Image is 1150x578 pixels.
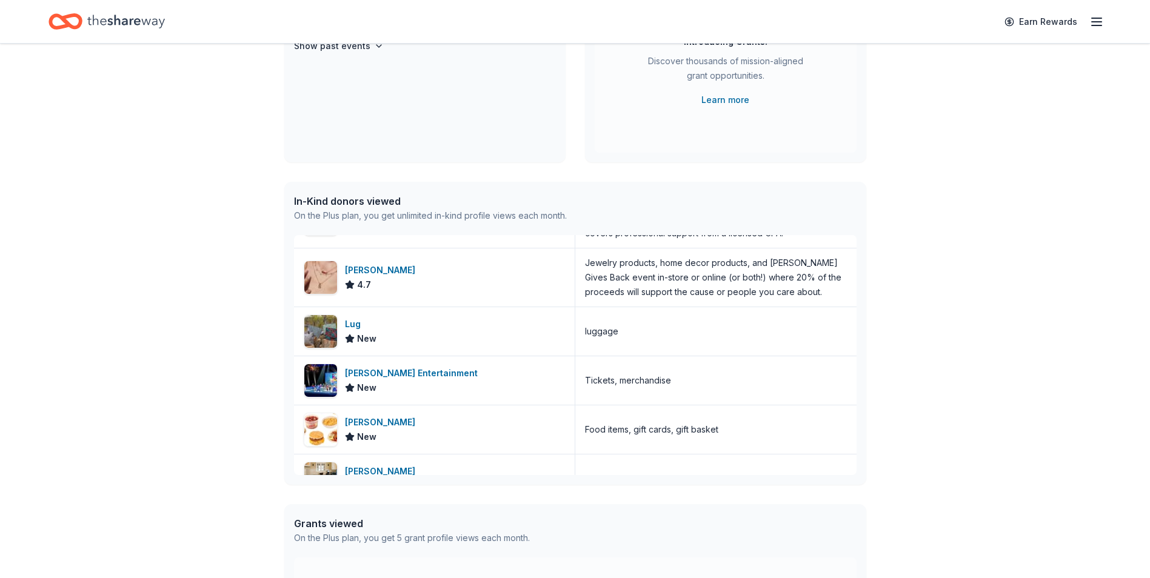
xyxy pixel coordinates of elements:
div: Jewelry products, home decor products, and [PERSON_NAME] Gives Back event in-store or online (or ... [585,256,847,299]
div: [PERSON_NAME] [345,415,420,430]
div: Discover thousands of mission-aligned grant opportunities. [643,54,808,88]
div: In-Kind donors viewed [294,194,567,208]
div: On the Plus plan, you get unlimited in-kind profile views each month. [294,208,567,223]
img: Image for Lug [304,315,337,348]
img: Image for Kendra Scott [304,261,337,294]
a: Learn more [701,93,749,107]
span: New [357,380,376,395]
img: Image for Bill Miller [304,413,337,446]
div: luggage [585,324,618,339]
div: Lug [345,317,376,331]
div: On the Plus plan, you get 5 grant profile views each month. [294,531,530,545]
button: Show past events [294,39,384,53]
div: [PERSON_NAME] Entertainment [345,366,483,380]
div: Tickets, merchandise [585,373,671,388]
h4: Show past events [294,39,370,53]
span: New [357,430,376,444]
img: Image for Feld Entertainment [304,364,337,397]
div: [PERSON_NAME] [345,263,420,277]
img: Image for Mead [304,462,337,495]
span: New [357,331,376,346]
div: Food items, gift cards, gift basket [585,422,718,437]
a: Home [48,7,165,36]
a: Earn Rewards [997,11,1085,33]
div: [PERSON_NAME] [345,464,420,479]
div: Office and stationery products [585,471,707,486]
div: Grants viewed [294,516,530,531]
span: 4.7 [357,277,371,292]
